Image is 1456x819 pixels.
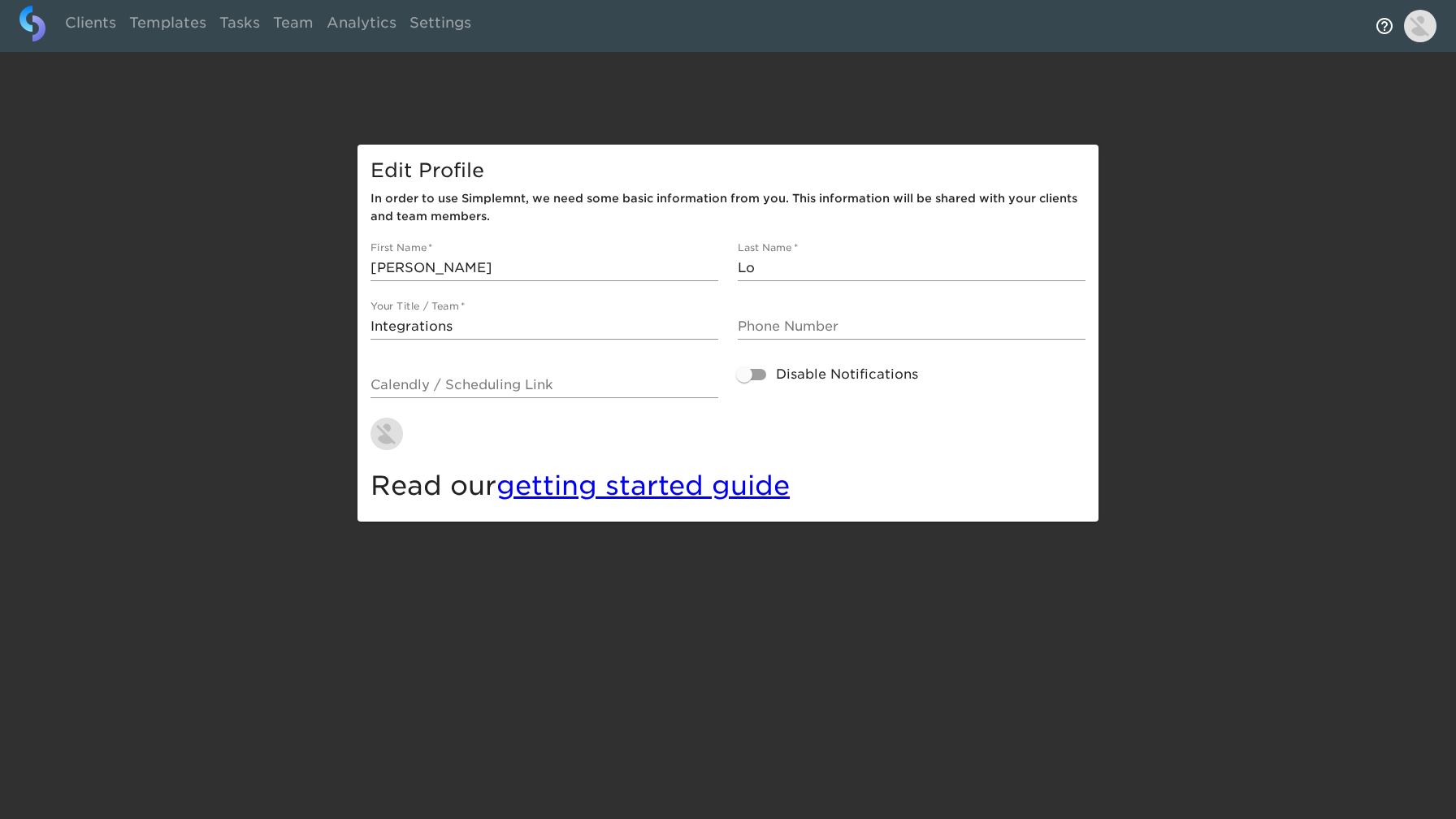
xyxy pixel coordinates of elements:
a: Clients [58,6,123,45]
span: Disable Notifications [776,365,918,384]
h5: Edit Profile [370,158,1085,184]
h6: In order to use Simplemnt, we need some basic information from you. This information will be shar... [370,190,1085,226]
button: Change Profile Picture [361,408,413,460]
a: Tasks [213,6,266,45]
a: Settings [403,6,478,45]
label: Your Title / Team [370,301,465,311]
a: Templates [123,6,213,45]
label: Last Name [738,243,798,253]
a: Analytics [320,6,403,45]
img: Profile [1404,10,1436,42]
img: logo [19,6,45,41]
img: AAuE7mBAMVP-QLKT0UxcRMlKCJ_3wrhyfoDdiz0wNcS2 [370,418,403,450]
h4: Read our [370,470,1085,502]
a: getting started guide [496,470,790,501]
label: First Name [370,243,433,253]
button: notifications [1365,6,1404,45]
a: Team [266,6,320,45]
